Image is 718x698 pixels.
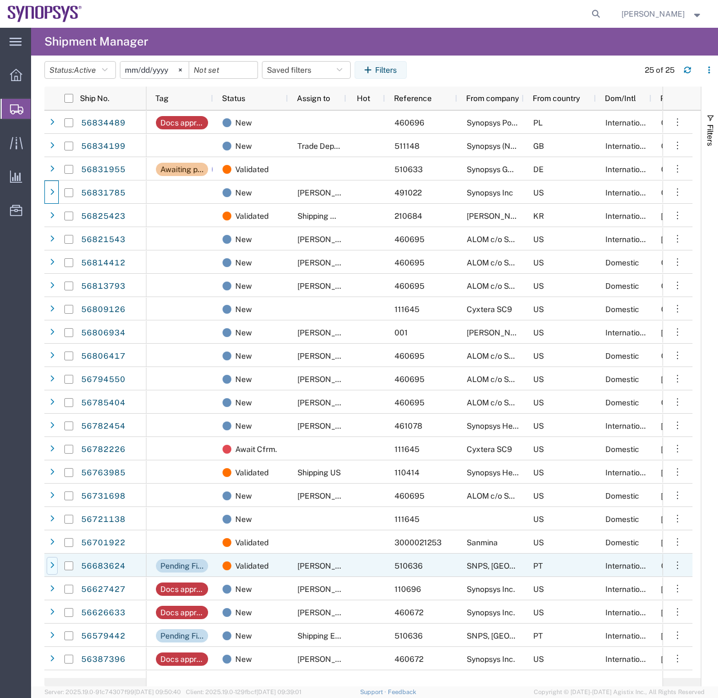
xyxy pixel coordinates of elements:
span: Shipping US [297,468,341,477]
span: 510633 [395,165,423,174]
span: Pickup date [660,94,702,103]
span: ALOM c/o SYNOPSYS [467,398,545,407]
a: 56806417 [80,348,126,365]
span: US [533,468,544,477]
span: ALOM c/o SYNOPSYS [467,258,545,267]
span: Active [74,66,96,74]
span: 111645 [395,515,419,524]
span: ALOM c/o SYNOPSYS [467,375,545,384]
span: Zach Anderson [621,8,685,20]
span: Domestic [605,445,639,454]
a: Support [360,689,388,695]
span: 111645 [395,305,419,314]
span: 08/27/2025 [661,631,685,640]
span: 09/16/2025 [661,398,711,407]
span: Domestic [605,258,639,267]
a: 56579442 [80,627,126,645]
span: 460695 [395,375,424,384]
span: 09/18/2025 [661,235,685,244]
a: 56821543 [80,231,126,249]
span: Cyxtera SC9 [467,445,512,454]
span: Kris Ford [297,351,361,360]
span: Domestic [605,538,639,547]
span: 460672 [395,655,423,664]
span: International [605,585,651,594]
span: 09/16/2025 [661,165,711,174]
span: US [533,235,544,244]
span: Zach Anderson [297,585,361,594]
span: Kris Ford [297,282,361,290]
span: US [533,585,544,594]
a: 56809126 [80,301,126,319]
span: International [605,631,651,640]
span: New [235,274,252,298]
span: 460696 [395,118,424,127]
span: International [605,655,651,664]
span: 09/16/2025 [661,282,711,290]
a: 55910213 [80,674,126,692]
div: Docs approval needed [160,582,204,596]
span: 09/16/2025 [661,561,711,570]
span: Status [222,94,245,103]
span: 09/05/2025 [661,515,685,524]
span: US [533,305,544,314]
span: Server: 2025.19.0-91c74307f99 [44,689,181,695]
button: Saved filters [262,61,351,79]
span: US [533,445,544,454]
span: New [235,344,252,368]
a: Feedback [388,689,416,695]
span: 09/17/2025 [661,142,711,150]
div: Docs approval needed [160,606,204,619]
span: 09/11/2025 [661,585,685,594]
span: International [605,328,651,337]
span: Domestic [605,375,639,384]
span: 460695 [395,491,424,500]
span: DE [533,165,544,174]
span: International [605,118,651,127]
span: 110696 [395,585,421,594]
span: Synopsys Inc. [467,655,515,664]
span: Validated [235,554,269,578]
a: 56782226 [80,441,126,459]
span: New [235,578,252,601]
span: US [533,188,544,197]
span: US [533,258,544,267]
span: US [533,421,544,430]
span: International [605,561,651,570]
a: 56831955 [80,161,126,179]
a: 56731698 [80,488,126,505]
span: New [235,298,252,321]
span: ALOM c/o SYNOPSYS [467,282,545,290]
a: 56814412 [80,254,126,272]
span: 511148 [395,142,419,150]
span: US [533,515,544,524]
span: 09/16/2025 [661,188,711,197]
span: International [605,188,651,197]
span: Rafael Chacon [297,375,361,384]
span: Synopsys Inc [467,188,513,197]
span: Synopsys (Nothern Europe) Limited [467,142,591,150]
a: 56701922 [80,534,126,552]
span: Validated [235,204,269,228]
span: International [605,212,651,220]
span: 08/27/2025 [661,655,685,664]
a: 56626633 [80,604,126,622]
span: GB [533,142,544,150]
span: Validated [235,671,269,694]
span: International [605,165,651,174]
span: US [533,282,544,290]
span: US [533,398,544,407]
span: 510636 [395,561,423,570]
span: Domestic [605,515,639,524]
span: International [605,142,651,150]
span: International [605,468,651,477]
span: Zach Anderson [297,655,361,664]
a: 56813793 [80,278,126,295]
span: New [235,321,252,344]
a: 56763985 [80,464,126,482]
span: Synopsys Headquarters USSV [467,468,574,477]
span: Zach Anderson [297,421,361,430]
span: Validated [235,461,269,484]
span: US [533,608,544,617]
span: New [235,111,252,134]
